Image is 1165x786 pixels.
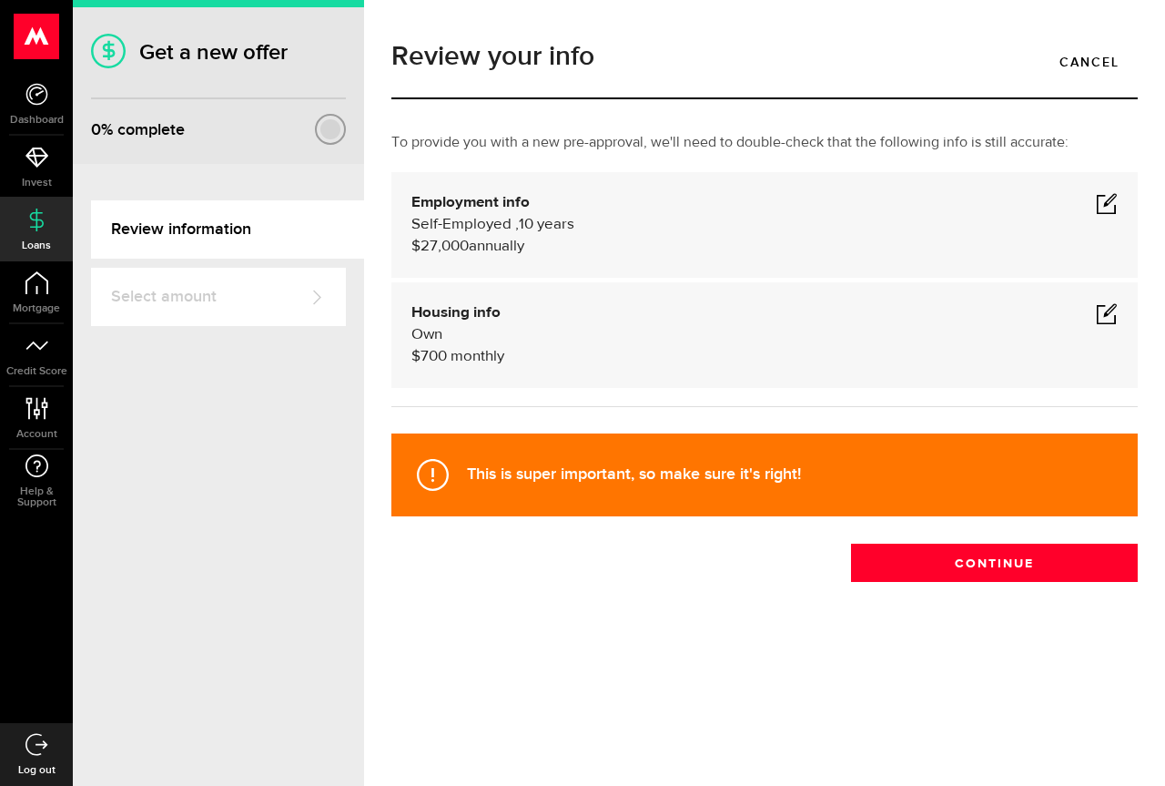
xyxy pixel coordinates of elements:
[391,43,1138,70] h1: Review your info
[519,217,574,232] span: 10 years
[91,39,346,66] h1: Get a new offer
[411,239,469,254] span: $27,000
[91,114,185,147] div: % complete
[467,464,801,484] strong: This is super important, so make sure it's right!
[411,305,501,321] b: Housing info
[15,7,69,62] button: Open LiveChat chat widget
[411,217,519,232] span: Self-Employed ,
[91,200,364,259] a: Review information
[91,268,346,326] a: Select amount
[411,349,420,364] span: $
[391,132,1138,154] p: To provide you with a new pre-approval, we'll need to double-check that the following info is sti...
[411,195,530,210] b: Employment info
[1041,43,1138,81] a: Cancel
[851,544,1138,582] button: Continue
[451,349,504,364] span: monthly
[420,349,447,364] span: 700
[91,120,101,139] span: 0
[469,239,524,254] span: annually
[411,327,442,342] span: Own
